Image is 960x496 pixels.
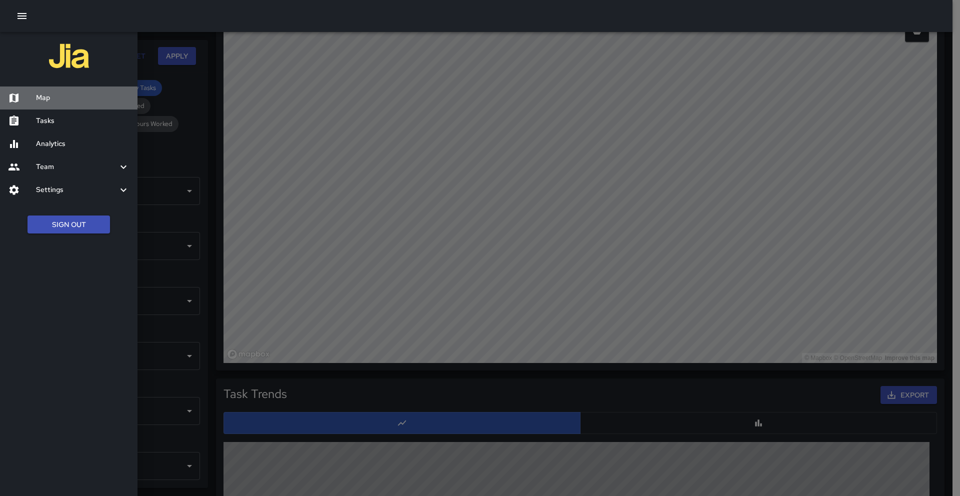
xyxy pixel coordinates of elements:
h6: Settings [36,184,117,195]
img: jia-logo [49,36,89,76]
h6: Team [36,161,117,172]
h6: Tasks [36,115,129,126]
button: Sign Out [27,215,110,234]
h6: Map [36,92,129,103]
h6: Analytics [36,138,129,149]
